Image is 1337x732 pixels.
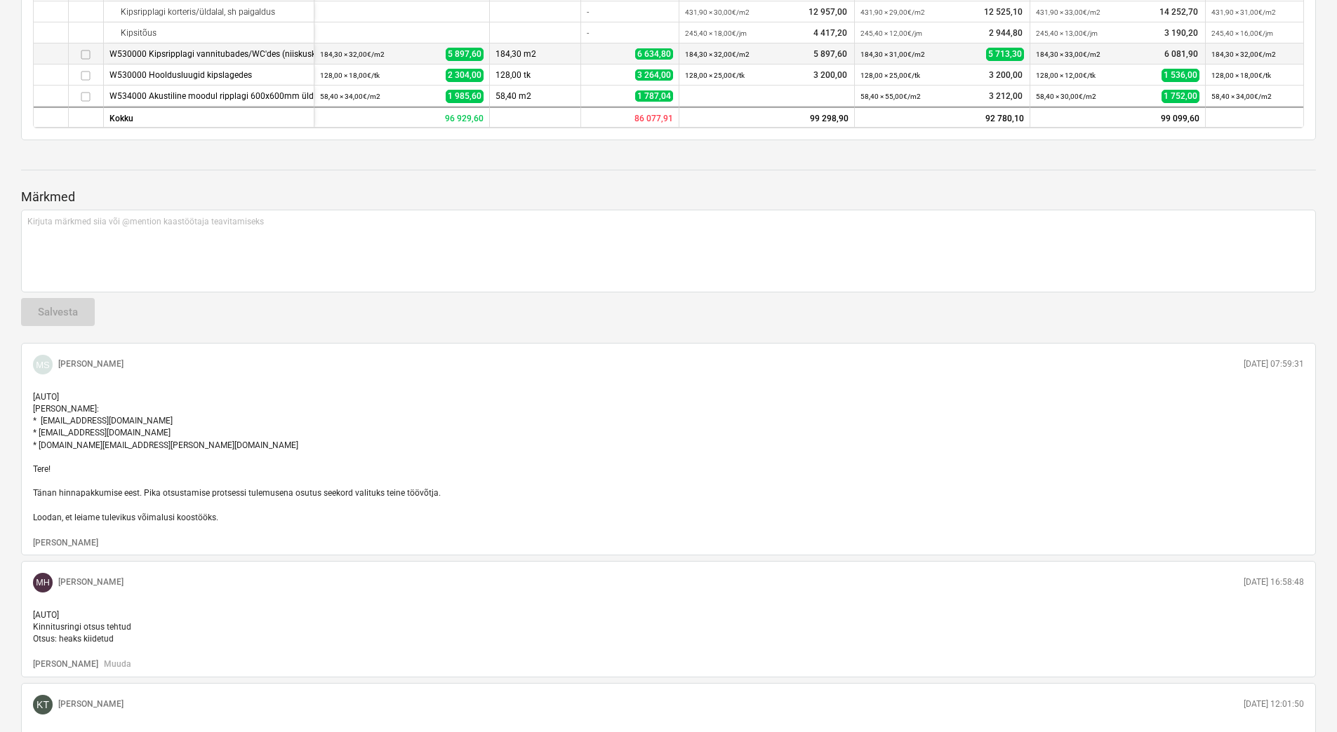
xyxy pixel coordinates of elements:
div: 86 077,91 [581,107,679,128]
small: 245,40 × 13,00€ / jm [1036,29,1098,37]
span: 1 985,60 [446,90,484,103]
small: 184,30 × 31,00€ / m2 [860,50,925,58]
small: 128,00 × 25,00€ / tk [685,72,745,79]
small: 431,90 × 30,00€ / m2 [685,8,750,16]
button: [PERSON_NAME] [33,537,98,549]
span: 5 897,60 [446,48,484,61]
span: [AUTO] [PERSON_NAME]: * [EMAIL_ADDRESS][DOMAIN_NAME] * [EMAIL_ADDRESS][DOMAIN_NAME] * [DOMAIN_NAM... [33,392,441,522]
div: - [581,1,679,22]
span: 2 944,80 [987,27,1024,39]
div: 99 298,90 [679,107,855,128]
small: 128,00 × 25,00€ / tk [860,72,920,79]
p: Märkmed [21,189,1316,205]
span: 12 957,00 [807,6,849,18]
span: MH [36,578,50,588]
p: [DATE] 07:59:31 [1244,358,1304,370]
span: 2 304,00 [446,69,484,82]
small: 245,40 × 18,00€ / jm [685,29,747,37]
div: W534000 Akustiline moodul ripplagi 600x600mm üldaladel, sh paigaldus [109,86,308,106]
span: 4 417,20 [812,27,849,39]
small: 184,30 × 32,00€ / m2 [685,50,750,58]
div: 184,30 m2 [490,43,581,65]
small: 128,00 × 18,00€ / tk [1211,72,1271,79]
p: [DATE] 16:58:48 [1244,576,1304,588]
small: 58,40 × 34,00€ / m2 [1211,93,1272,100]
p: [PERSON_NAME] [58,698,124,710]
small: 58,40 × 30,00€ / m2 [1036,93,1096,100]
small: 431,90 × 33,00€ / m2 [1036,8,1100,16]
span: KT [36,699,49,710]
small: 245,40 × 16,00€ / jm [1211,29,1273,37]
span: [AUTO] Kinnitusringi otsus tehtud Otsus: heaks kiidetud [33,610,131,644]
span: 3 190,20 [1163,27,1199,39]
small: 431,90 × 29,00€ / m2 [860,8,925,16]
div: Kokku [104,107,314,128]
span: 6 634,80 [635,48,673,60]
button: Muuda [104,658,131,670]
small: 245,40 × 12,00€ / jm [860,29,922,37]
div: 96 929,60 [314,107,490,128]
div: W530000 Hooldusluugid kipslagedes [109,65,308,85]
div: 128,00 tk [490,65,581,86]
button: [PERSON_NAME] [33,658,98,670]
div: 99 099,60 [1030,107,1206,128]
div: 58,40 m2 [490,86,581,107]
span: MS [36,360,50,370]
small: 184,30 × 33,00€ / m2 [1036,50,1100,58]
div: W530000 Kipsripplagi vannitubades/WC'des (niiskuskindel), sh paigaldus [109,43,308,64]
span: 1 536,00 [1162,69,1199,82]
div: 92 780,10 [855,107,1030,128]
p: [DATE] 12:01:50 [1244,698,1304,710]
span: 3 200,00 [987,69,1024,81]
small: 58,40 × 34,00€ / m2 [320,93,380,100]
small: 128,00 × 12,00€ / tk [1036,72,1096,79]
small: 58,40 × 55,00€ / m2 [860,93,921,100]
div: Kipsripplagi korteris/üldalal, sh paigaldus [109,1,308,22]
span: 6 081,90 [1163,48,1199,60]
span: 1 787,04 [635,90,673,102]
span: 3 212,00 [987,90,1024,102]
div: Martin Sisas [33,355,53,374]
span: 3 264,00 [635,69,673,81]
iframe: Chat Widget [1267,665,1337,732]
div: - [581,22,679,43]
span: 1 752,00 [1162,90,1199,103]
div: Klaus Treimann [33,695,53,714]
span: 3 200,00 [812,69,849,81]
span: 5 713,30 [986,48,1024,61]
span: 14 252,70 [1158,6,1199,18]
span: 12 525,10 [983,6,1024,18]
small: 128,00 × 18,00€ / tk [320,72,380,79]
small: 184,30 × 32,00€ / m2 [1211,50,1276,58]
div: Kipsitõus [109,22,308,43]
p: [PERSON_NAME] [58,576,124,588]
span: 5 897,60 [812,48,849,60]
small: 431,90 × 31,00€ / m2 [1211,8,1276,16]
small: 184,30 × 32,00€ / m2 [320,50,385,58]
p: [PERSON_NAME] [58,358,124,370]
div: Märt Hanson [33,573,53,592]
